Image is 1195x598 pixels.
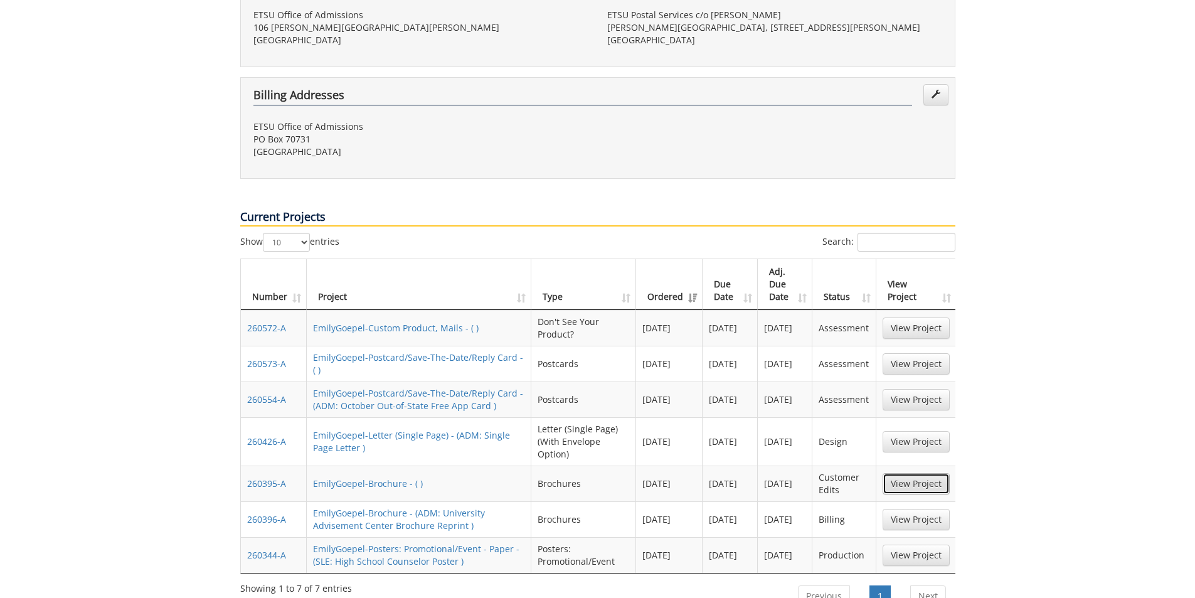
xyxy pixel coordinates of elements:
td: Customer Edits [812,466,876,501]
th: Number: activate to sort column ascending [241,259,307,310]
a: View Project [883,431,950,452]
td: Don't See Your Product? [531,310,636,346]
a: EmilyGoepel-Letter (Single Page) - (ADM: Single Page Letter ) [313,429,510,454]
td: [DATE] [758,537,813,573]
p: Current Projects [240,209,955,227]
a: View Project [883,318,950,339]
p: [GEOGRAPHIC_DATA] [253,34,588,46]
td: Billing [812,501,876,537]
td: Brochures [531,501,636,537]
td: [DATE] [758,382,813,417]
td: [DATE] [636,417,703,466]
a: EmilyGoepel-Brochure - ( ) [313,478,423,489]
td: Postcards [531,382,636,417]
td: [DATE] [758,501,813,537]
td: Assessment [812,346,876,382]
p: [PERSON_NAME][GEOGRAPHIC_DATA], [STREET_ADDRESS][PERSON_NAME] [607,21,942,34]
th: Ordered: activate to sort column ascending [636,259,703,310]
a: 260395-A [247,478,286,489]
p: ETSU Office of Admissions [253,9,588,21]
td: [DATE] [703,417,758,466]
a: 260426-A [247,435,286,447]
td: [DATE] [703,382,758,417]
select: Showentries [263,233,310,252]
td: Letter (Single Page) (With Envelope Option) [531,417,636,466]
td: Design [812,417,876,466]
td: [DATE] [758,346,813,382]
a: View Project [883,353,950,375]
td: [DATE] [703,346,758,382]
td: [DATE] [636,310,703,346]
th: Due Date: activate to sort column ascending [703,259,758,310]
p: ETSU Office of Admissions [253,120,588,133]
td: Assessment [812,310,876,346]
td: [DATE] [636,346,703,382]
h4: Billing Addresses [253,89,912,105]
td: [DATE] [758,310,813,346]
p: [GEOGRAPHIC_DATA] [607,34,942,46]
label: Show entries [240,233,339,252]
a: EmilyGoepel-Posters: Promotional/Event - Paper - (SLE: High School Counselor Poster ) [313,543,519,567]
div: Showing 1 to 7 of 7 entries [240,577,352,595]
a: EmilyGoepel-Postcard/Save-The-Date/Reply Card - ( ) [313,351,523,376]
label: Search: [822,233,955,252]
td: Production [812,537,876,573]
td: Assessment [812,382,876,417]
td: Posters: Promotional/Event [531,537,636,573]
td: [DATE] [703,537,758,573]
td: [DATE] [703,501,758,537]
td: Postcards [531,346,636,382]
a: EmilyGoepel-Postcard/Save-The-Date/Reply Card - (ADM: October Out-of-State Free App Card ) [313,387,523,412]
th: Adj. Due Date: activate to sort column ascending [758,259,813,310]
p: PO Box 70731 [253,133,588,146]
a: 260554-A [247,393,286,405]
a: 260572-A [247,322,286,334]
td: [DATE] [703,466,758,501]
th: Project: activate to sort column ascending [307,259,532,310]
a: View Project [883,389,950,410]
td: Brochures [531,466,636,501]
p: 106 [PERSON_NAME][GEOGRAPHIC_DATA][PERSON_NAME] [253,21,588,34]
a: 260344-A [247,549,286,561]
a: Edit Addresses [923,84,948,105]
th: Type: activate to sort column ascending [531,259,636,310]
a: View Project [883,473,950,494]
a: EmilyGoepel-Custom Product, Mails - ( ) [313,322,479,334]
p: ETSU Postal Services c/o [PERSON_NAME] [607,9,942,21]
a: View Project [883,545,950,566]
a: EmilyGoepel-Brochure - (ADM: University Advisement Center Brochure Reprint ) [313,507,485,531]
td: [DATE] [636,537,703,573]
td: [DATE] [636,382,703,417]
th: Status: activate to sort column ascending [812,259,876,310]
a: 260573-A [247,358,286,370]
th: View Project: activate to sort column ascending [876,259,956,310]
p: [GEOGRAPHIC_DATA] [253,146,588,158]
a: View Project [883,509,950,530]
td: [DATE] [636,501,703,537]
input: Search: [858,233,955,252]
td: [DATE] [703,310,758,346]
a: 260396-A [247,513,286,525]
td: [DATE] [758,466,813,501]
td: [DATE] [758,417,813,466]
td: [DATE] [636,466,703,501]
